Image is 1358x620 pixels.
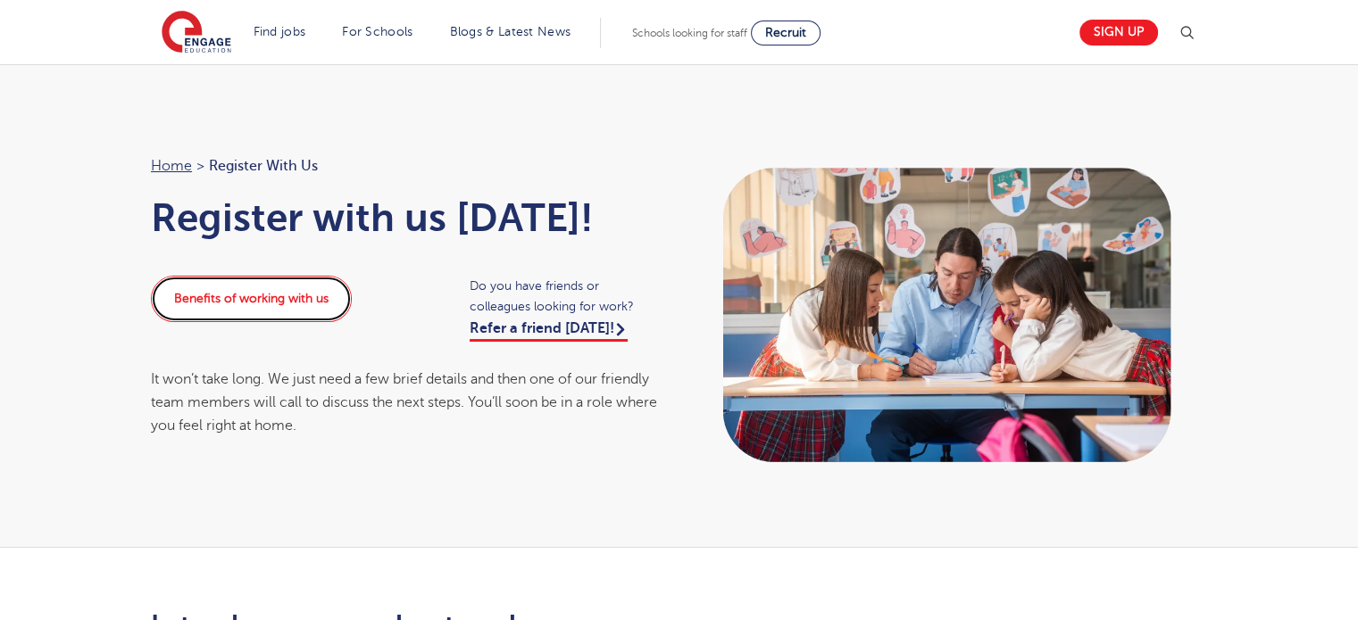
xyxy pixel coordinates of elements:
div: It won’t take long. We just need a few brief details and then one of our friendly team members wi... [151,368,662,438]
a: Recruit [751,21,821,45]
a: For Schools [342,25,412,38]
a: Sign up [1079,20,1158,45]
nav: breadcrumb [151,154,662,178]
h1: Register with us [DATE]! [151,195,662,240]
a: Benefits of working with us [151,276,352,322]
span: Register with us [209,154,318,178]
span: Schools looking for staff [632,27,747,39]
a: Refer a friend [DATE]! [470,320,628,342]
span: > [196,158,204,174]
a: Find jobs [254,25,306,38]
span: Recruit [765,26,806,39]
img: Engage Education [162,11,231,55]
a: Blogs & Latest News [450,25,571,38]
a: Home [151,158,192,174]
span: Do you have friends or colleagues looking for work? [470,276,662,317]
